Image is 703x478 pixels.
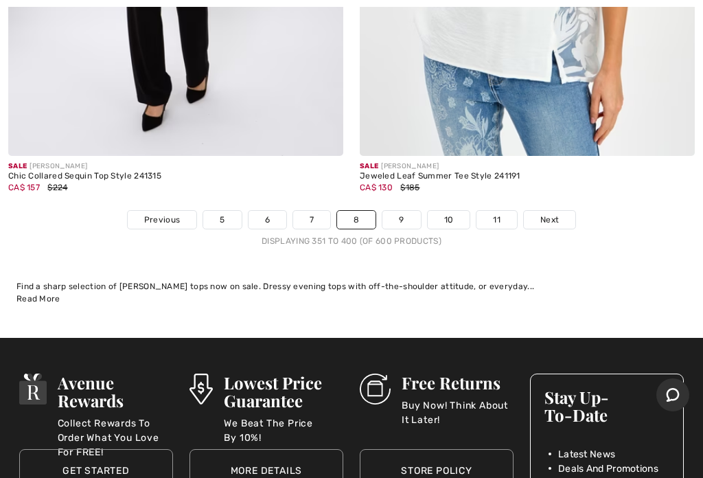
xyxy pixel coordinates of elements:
a: 5 [203,211,241,229]
span: Next [540,214,559,226]
a: 9 [382,211,420,229]
div: Find a sharp selection of [PERSON_NAME] tops now on sale. Dressy evening tops with off-the-should... [16,280,687,293]
img: Avenue Rewards [19,374,47,405]
img: Lowest Price Guarantee [189,374,213,405]
h3: Lowest Price Guarantee [224,374,343,409]
iframe: Opens a widget where you can chat to one of our agents [656,378,689,413]
div: Jeweled Leaf Summer Tee Style 241191 [360,172,695,181]
h3: Free Returns [402,374,514,391]
p: Buy Now! Think About It Later! [402,398,514,426]
a: 8 [337,211,376,229]
p: We Beat The Price By 10%! [224,416,343,444]
span: Previous [144,214,180,226]
img: Free Returns [360,374,391,405]
span: Read More [16,294,60,304]
div: Chic Collared Sequin Top Style 241315 [8,172,343,181]
span: Latest News [558,447,615,462]
span: CA$ 157 [8,183,40,192]
span: Deals And Promotions [558,462,658,476]
span: $224 [47,183,67,192]
div: [PERSON_NAME] [360,161,695,172]
a: Previous [128,211,196,229]
a: 7 [293,211,330,229]
h3: Stay Up-To-Date [544,388,669,424]
span: $185 [400,183,419,192]
a: Next [524,211,575,229]
p: Collect Rewards To Order What You Love For FREE! [58,416,173,444]
a: 6 [249,211,286,229]
h3: Avenue Rewards [58,374,173,409]
span: CA$ 130 [360,183,393,192]
a: 11 [476,211,517,229]
span: Sale [8,162,27,170]
span: Sale [360,162,378,170]
a: 10 [428,211,470,229]
div: [PERSON_NAME] [8,161,343,172]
